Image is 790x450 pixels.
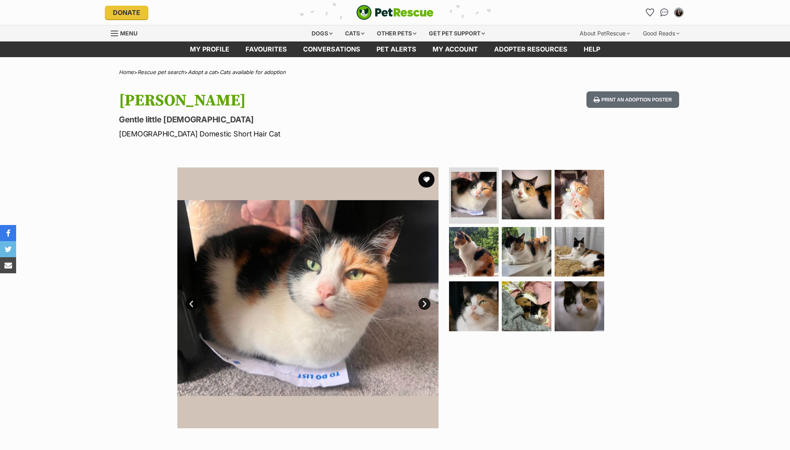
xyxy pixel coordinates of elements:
a: Next [418,298,430,310]
img: logo-cat-932fe2b9b8326f06289b0f2fb663e598f794de774fb13d1741a6617ecf9a85b4.svg [356,5,434,20]
a: Conversations [658,6,671,19]
div: Get pet support [423,25,491,41]
a: Favourites [643,6,656,19]
div: Dogs [306,25,338,41]
a: PetRescue [356,5,434,20]
a: Rescue pet search [137,69,184,75]
a: Adopter resources [486,41,576,57]
ul: Account quick links [643,6,685,19]
img: Photo of Selena [502,281,551,331]
img: Photo of Selena [555,227,604,277]
button: My account [672,6,685,19]
a: Cats available for adoption [220,69,286,75]
img: Photo of Selena [555,170,604,219]
img: Photo of Selena [502,170,551,219]
button: favourite [418,171,434,188]
span: Menu [120,30,137,37]
img: Photo of Selena [177,167,439,428]
a: Menu [111,25,143,40]
p: [DEMOGRAPHIC_DATA] Domestic Short Hair Cat [119,128,460,139]
button: Print an adoption poster [586,91,679,108]
img: Duong Do (Freya) profile pic [675,8,683,17]
div: Other pets [371,25,422,41]
div: Cats [339,25,370,41]
img: Photo of Selena [449,281,499,331]
a: conversations [295,41,368,57]
img: Photo of Selena [449,227,499,277]
div: About PetRescue [574,25,636,41]
a: Help [576,41,608,57]
a: Pet alerts [368,41,424,57]
img: chat-41dd97257d64d25036548639549fe6c8038ab92f7586957e7f3b1b290dea8141.svg [660,8,669,17]
a: Adopt a cat [188,69,216,75]
a: Home [119,69,134,75]
img: Photo of Selena [502,227,551,277]
img: Photo of Selena [439,167,700,428]
a: My account [424,41,486,57]
p: Gentle little [DEMOGRAPHIC_DATA] [119,114,460,125]
img: Photo of Selena [555,281,604,331]
div: Good Reads [637,25,685,41]
div: > > > [99,69,691,75]
h1: [PERSON_NAME] [119,91,460,110]
a: My profile [182,41,237,57]
a: Favourites [237,41,295,57]
a: Donate [105,6,148,19]
a: Prev [185,298,197,310]
img: Photo of Selena [451,172,497,217]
